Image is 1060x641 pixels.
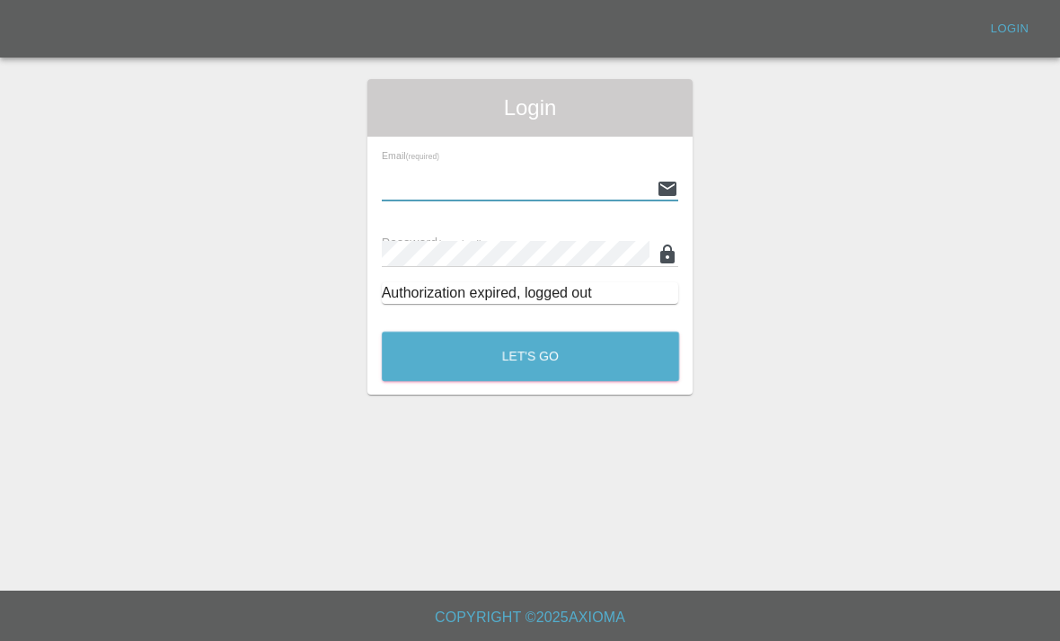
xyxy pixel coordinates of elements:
[382,282,679,304] div: Authorization expired, logged out
[437,238,482,249] small: (required)
[14,605,1046,630] h6: Copyright © 2025 Axioma
[382,332,679,381] button: Let's Go
[382,236,482,250] span: Password
[382,150,439,161] span: Email
[382,93,679,122] span: Login
[981,15,1038,43] a: Login
[405,153,438,161] small: (required)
